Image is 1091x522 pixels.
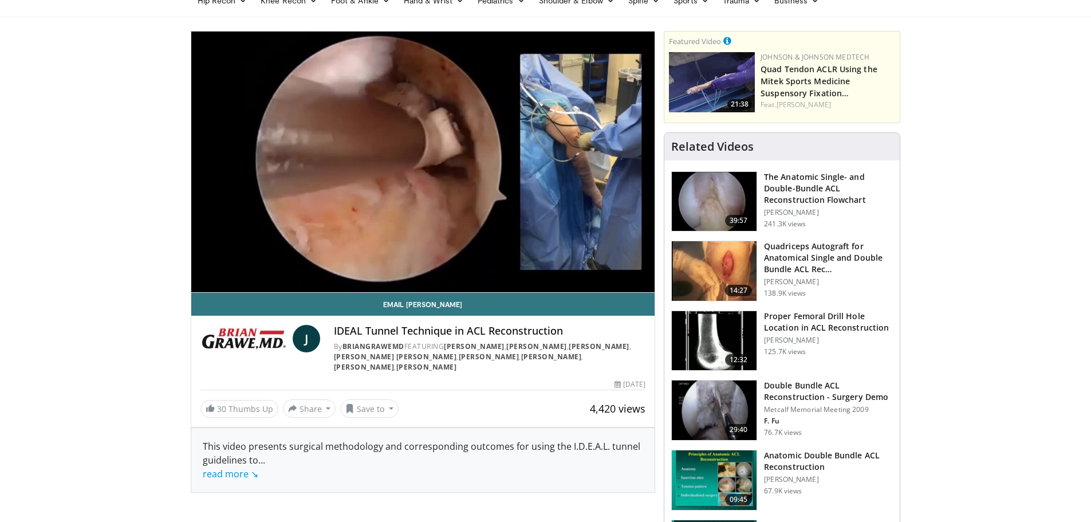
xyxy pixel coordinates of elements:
p: [PERSON_NAME] [764,208,893,217]
p: 76.7K views [764,428,802,437]
img: BrianGraweMD [200,325,288,352]
a: [PERSON_NAME] [569,342,629,351]
a: 30 Thumbs Up [200,400,278,418]
h4: IDEAL Tunnel Technique in ACL Reconstruction [334,325,645,337]
span: 21:38 [727,99,752,109]
button: Save to [340,399,399,418]
a: [PERSON_NAME] [444,342,505,351]
p: 125.7K views [764,347,806,356]
button: Share [283,399,336,418]
span: ... [203,454,265,480]
a: [PERSON_NAME] [334,362,395,372]
h3: Proper Femoral Drill Hole Location in ACL Reconstruction [764,311,893,333]
img: ffu_3.png.150x105_q85_crop-smart_upscale.jpg [672,380,757,440]
p: [PERSON_NAME] [764,277,893,286]
a: [PERSON_NAME] [459,352,519,362]
a: 21:38 [669,52,755,112]
a: [PERSON_NAME] [506,342,567,351]
p: 138.9K views [764,289,806,298]
span: 30 [217,403,226,414]
p: [PERSON_NAME] [764,475,893,484]
h3: Anatomic Double Bundle ACL Reconstruction [764,450,893,473]
a: [PERSON_NAME] [777,100,831,109]
span: 39:57 [725,215,753,226]
a: Email [PERSON_NAME] [191,293,655,316]
a: J [293,325,320,352]
a: Quad Tendon ACLR Using the Mitek Sports Medicine Suspensory Fixation… [761,64,877,99]
span: 14:27 [725,285,753,296]
small: Featured Video [669,36,721,46]
h3: Quadriceps Autograft for Anatomical Single and Double Bundle ACL Rec… [764,241,893,275]
img: Title_01_100001165_3.jpg.150x105_q85_crop-smart_upscale.jpg [672,311,757,371]
a: 29:40 Double Bundle ACL Reconstruction - Surgery Demo Metcalf Memorial Meeting 2009 F. Fu 76.7K v... [671,380,893,441]
a: [PERSON_NAME] [521,352,582,362]
a: read more ↘ [203,468,258,480]
p: [PERSON_NAME] [764,336,893,345]
div: Feat. [761,100,895,110]
div: By FEATURING , , , , , , , [334,342,645,372]
a: Johnson & Johnson MedTech [761,52,869,62]
p: Metcalf Memorial Meeting 2009 [764,405,893,414]
video-js: Video Player [191,32,655,293]
a: 14:27 Quadriceps Autograft for Anatomical Single and Double Bundle ACL Rec… [PERSON_NAME] 138.9K ... [671,241,893,301]
p: 241.3K views [764,219,806,229]
a: BrianGraweMD [342,342,404,351]
span: 29:40 [725,424,753,435]
h3: The Anatomic Single- and Double-Bundle ACL Reconstruction Flowchart [764,171,893,206]
h3: Double Bundle ACL Reconstruction - Surgery Demo [764,380,893,403]
a: [PERSON_NAME] [PERSON_NAME] [334,352,457,362]
a: [PERSON_NAME] [396,362,457,372]
p: F. Fu [764,417,893,426]
p: 67.9K views [764,486,802,496]
span: 09:45 [725,494,753,505]
img: 38685_0000_3.png.150x105_q85_crop-smart_upscale.jpg [672,450,757,510]
img: Fu_0_3.png.150x105_q85_crop-smart_upscale.jpg [672,172,757,231]
img: 281064_0003_1.png.150x105_q85_crop-smart_upscale.jpg [672,241,757,301]
div: [DATE] [615,379,645,390]
span: 12:32 [725,354,753,366]
h4: Related Videos [671,140,754,154]
img: b78fd9da-dc16-4fd1-a89d-538d899827f1.150x105_q85_crop-smart_upscale.jpg [669,52,755,112]
a: 12:32 Proper Femoral Drill Hole Location in ACL Reconstruction [PERSON_NAME] 125.7K views [671,311,893,371]
div: This video presents surgical methodology and corresponding outcomes for using the I.D.E.A.L. tunn... [203,439,644,481]
a: 09:45 Anatomic Double Bundle ACL Reconstruction [PERSON_NAME] 67.9K views [671,450,893,511]
a: 39:57 The Anatomic Single- and Double-Bundle ACL Reconstruction Flowchart [PERSON_NAME] 241.3K views [671,171,893,232]
span: 4,420 views [590,402,645,415]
